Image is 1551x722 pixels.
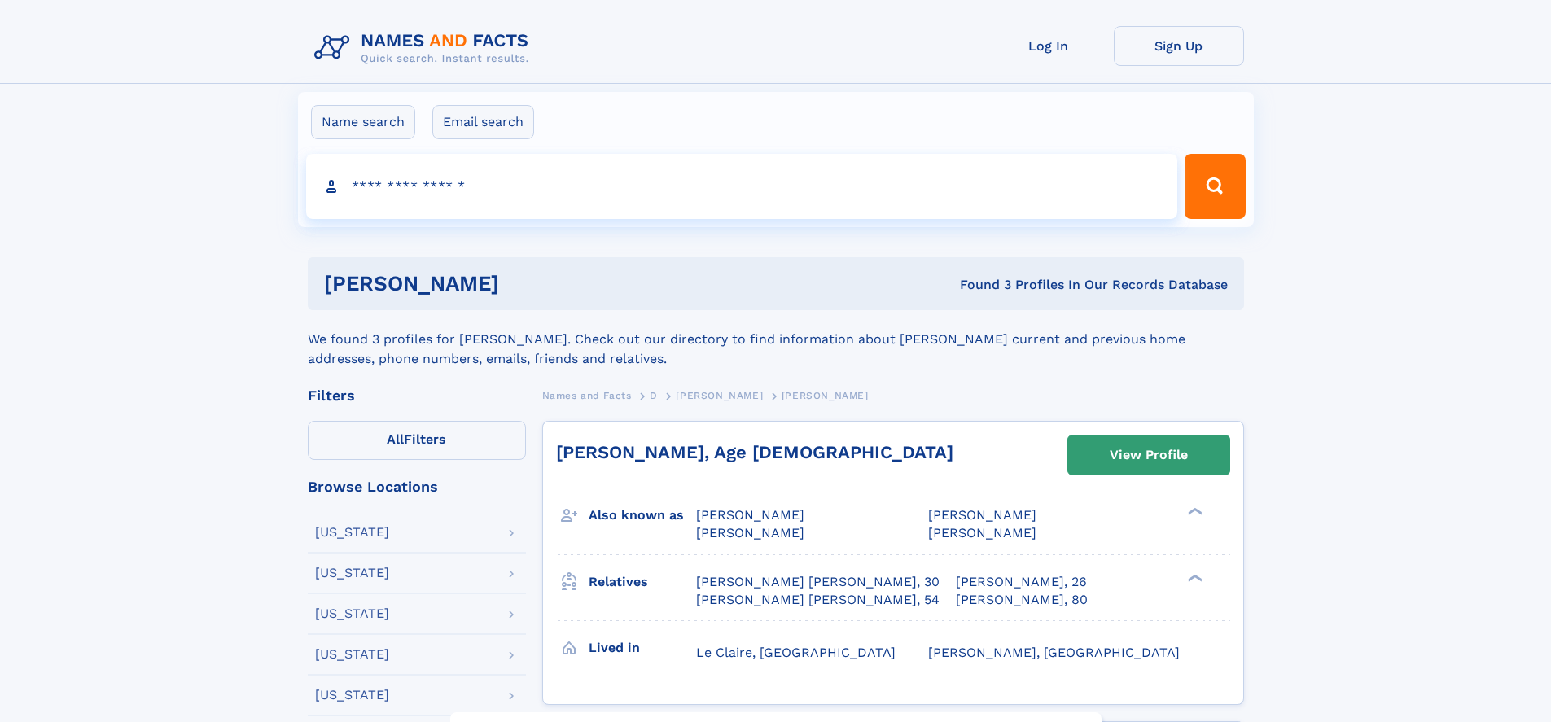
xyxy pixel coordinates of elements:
[306,154,1178,219] input: search input
[324,273,729,294] h1: [PERSON_NAME]
[315,689,389,702] div: [US_STATE]
[956,573,1087,591] a: [PERSON_NAME], 26
[311,105,415,139] label: Name search
[696,507,804,523] span: [PERSON_NAME]
[696,645,896,660] span: Le Claire, [GEOGRAPHIC_DATA]
[308,310,1244,369] div: We found 3 profiles for [PERSON_NAME]. Check out our directory to find information about [PERSON_...
[1110,436,1188,474] div: View Profile
[696,573,940,591] a: [PERSON_NAME] [PERSON_NAME], 30
[650,390,658,401] span: D
[1185,154,1245,219] button: Search Button
[589,634,696,662] h3: Lived in
[432,105,534,139] label: Email search
[589,501,696,529] h3: Also known as
[315,526,389,539] div: [US_STATE]
[308,479,526,494] div: Browse Locations
[308,421,526,460] label: Filters
[696,591,940,609] a: [PERSON_NAME] [PERSON_NAME], 54
[928,525,1036,540] span: [PERSON_NAME]
[308,26,542,70] img: Logo Names and Facts
[650,385,658,405] a: D
[1114,26,1244,66] a: Sign Up
[984,26,1114,66] a: Log In
[589,568,696,596] h3: Relatives
[928,645,1180,660] span: [PERSON_NAME], [GEOGRAPHIC_DATA]
[308,388,526,403] div: Filters
[696,525,804,540] span: [PERSON_NAME]
[315,607,389,620] div: [US_STATE]
[1068,435,1229,475] a: View Profile
[956,591,1088,609] a: [PERSON_NAME], 80
[676,385,763,405] a: [PERSON_NAME]
[315,567,389,580] div: [US_STATE]
[556,442,953,462] a: [PERSON_NAME], Age [DEMOGRAPHIC_DATA]
[315,648,389,661] div: [US_STATE]
[1184,506,1203,517] div: ❯
[928,507,1036,523] span: [PERSON_NAME]
[1184,572,1203,583] div: ❯
[782,390,869,401] span: [PERSON_NAME]
[676,390,763,401] span: [PERSON_NAME]
[387,431,404,447] span: All
[729,276,1228,294] div: Found 3 Profiles In Our Records Database
[542,385,632,405] a: Names and Facts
